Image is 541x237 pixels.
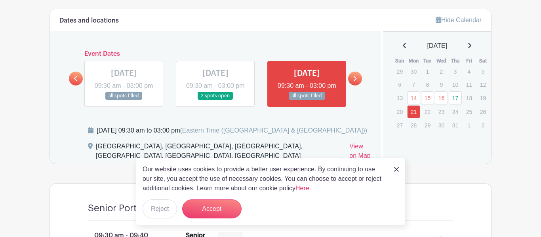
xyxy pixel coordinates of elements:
a: Hide Calendar [436,17,482,23]
p: Our website uses cookies to provide a better user experience. By continuing to use our site, you ... [143,165,386,193]
img: close_button-5f87c8562297e5c2d7936805f587ecaba9071eb48480494691a3f1689db116b3.svg [394,167,399,172]
p: 2 [435,65,448,78]
p: 27 [393,119,406,131]
p: 1 [421,65,434,78]
p: 5 [476,65,490,78]
p: 31 [449,119,462,131]
p: 23 [435,106,448,118]
button: Accept [182,199,242,218]
h4: Senior Portrait Appointment [88,203,213,214]
div: [GEOGRAPHIC_DATA], [GEOGRAPHIC_DATA], [GEOGRAPHIC_DATA], [GEOGRAPHIC_DATA], [GEOGRAPHIC_DATA], [G... [96,142,343,164]
p: 1 [463,119,476,131]
th: Fri [462,57,476,65]
p: 28 [407,119,420,131]
p: 18 [463,92,476,104]
a: View on Map [349,142,371,164]
button: Reject [143,199,177,218]
p: 26 [476,106,490,118]
span: [DATE] [427,41,447,51]
p: 13 [393,92,406,104]
a: 15 [421,91,434,104]
h6: Event Dates [83,50,348,58]
span: (Eastern Time ([GEOGRAPHIC_DATA] & [GEOGRAPHIC_DATA])) [180,127,367,134]
a: 21 [407,105,420,118]
p: 2 [476,119,490,131]
p: 10 [449,78,462,91]
p: 29 [421,119,434,131]
p: 9 [435,78,448,91]
p: 19 [476,92,490,104]
a: Here [295,185,309,191]
a: 16 [435,91,448,104]
p: 3 [449,65,462,78]
th: Thu [448,57,462,65]
p: 7 [407,78,420,91]
th: Sat [476,57,490,65]
th: Sun [393,57,407,65]
th: Mon [407,57,421,65]
th: Tue [421,57,434,65]
div: [DATE] 09:30 am to 03:00 pm [97,126,367,135]
p: 6 [393,78,406,91]
p: 30 [407,65,420,78]
p: 30 [435,119,448,131]
p: 8 [421,78,434,91]
p: 25 [463,106,476,118]
th: Wed [434,57,448,65]
p: 4 [463,65,476,78]
p: 11 [463,78,476,91]
p: 22 [421,106,434,118]
a: 17 [449,91,462,104]
h6: Dates and locations [59,17,119,25]
p: 24 [449,106,462,118]
p: 12 [476,78,490,91]
a: 14 [407,91,420,104]
p: 29 [393,65,406,78]
p: 20 [393,106,406,118]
